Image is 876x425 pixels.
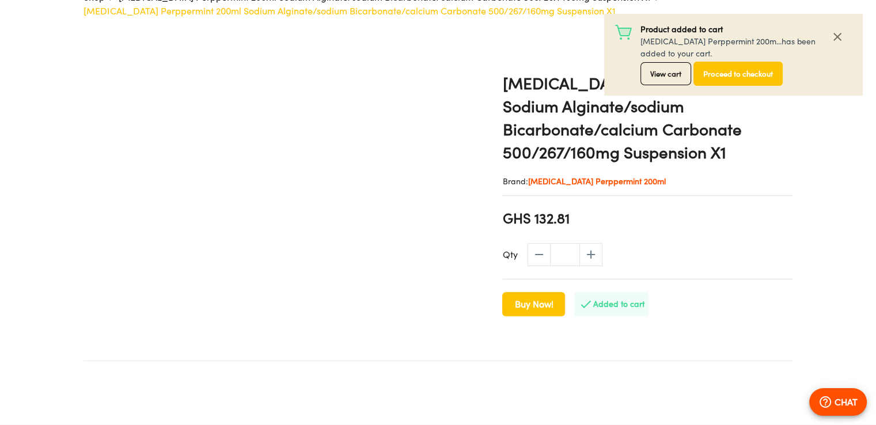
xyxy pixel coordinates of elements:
[809,388,867,416] button: CHAT
[579,243,602,266] span: increase
[835,395,858,409] p: CHAT
[528,243,551,266] span: decrease
[640,62,691,86] button: View cart
[502,292,565,316] button: Buy Now!
[502,248,517,261] p: Qty
[615,23,634,41] img: Add to Cart
[502,176,792,187] p: Brand:
[574,292,649,316] button: Added to cart
[693,62,783,86] button: Proceed to checkout
[502,72,792,164] h1: [MEDICAL_DATA] Perppermint 200ml Sodium Alginate/sodium Bicarbonate/calcium Carbonate 500/267/160...
[640,35,824,59] p: [MEDICAL_DATA] Perppermint 200m... has been added to your cart.
[84,4,616,18] p: [MEDICAL_DATA] Perppermint 200ml Sodium Alginate/sodium Bicarbonate/calcium Carbonate 500/267/160...
[703,67,773,81] span: Proceed to checkout
[640,23,824,35] p: Product added to cart
[514,296,553,312] span: Buy Now!
[824,23,851,51] button: Close
[650,67,681,81] span: View cart
[579,297,644,312] span: Added to cart
[502,208,569,228] span: GHS 132.81
[528,176,665,186] span: [MEDICAL_DATA] Perppermint 200ml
